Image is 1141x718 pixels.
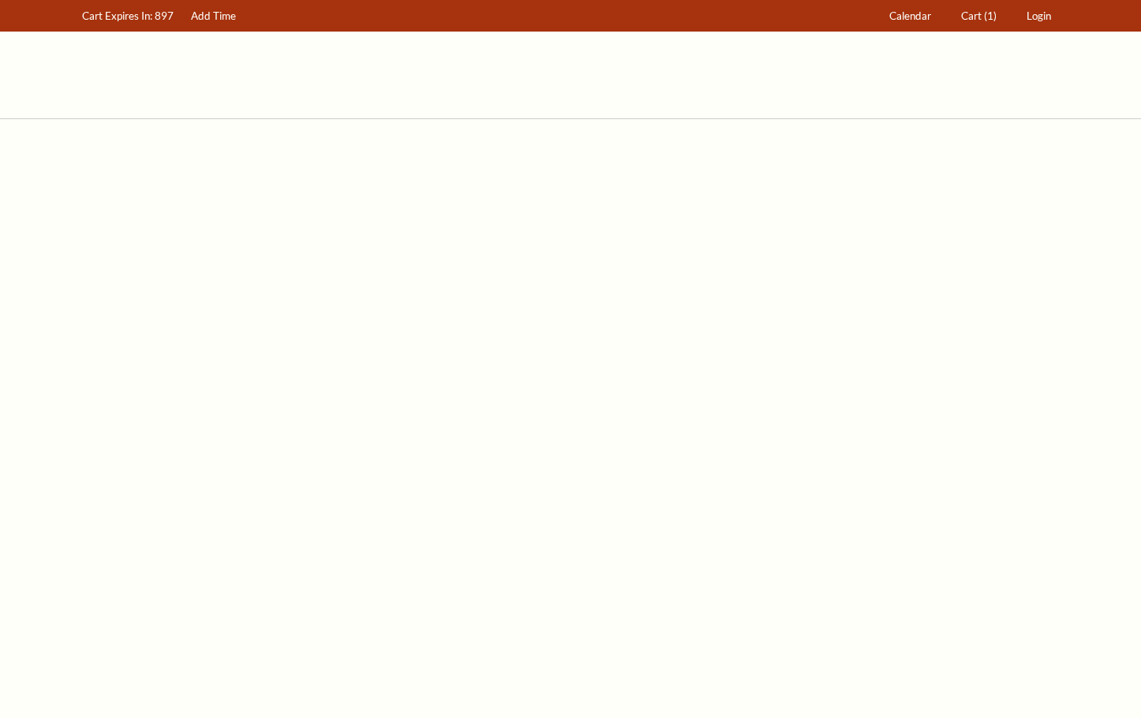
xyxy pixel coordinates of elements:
span: Calendar [889,9,931,22]
span: Cart Expires In: [82,9,152,22]
a: Add Time [184,1,244,32]
span: (1) [984,9,997,22]
span: Login [1027,9,1051,22]
a: Login [1019,1,1059,32]
span: Cart [961,9,982,22]
span: 897 [155,9,174,22]
a: Cart (1) [954,1,1004,32]
a: Calendar [882,1,939,32]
